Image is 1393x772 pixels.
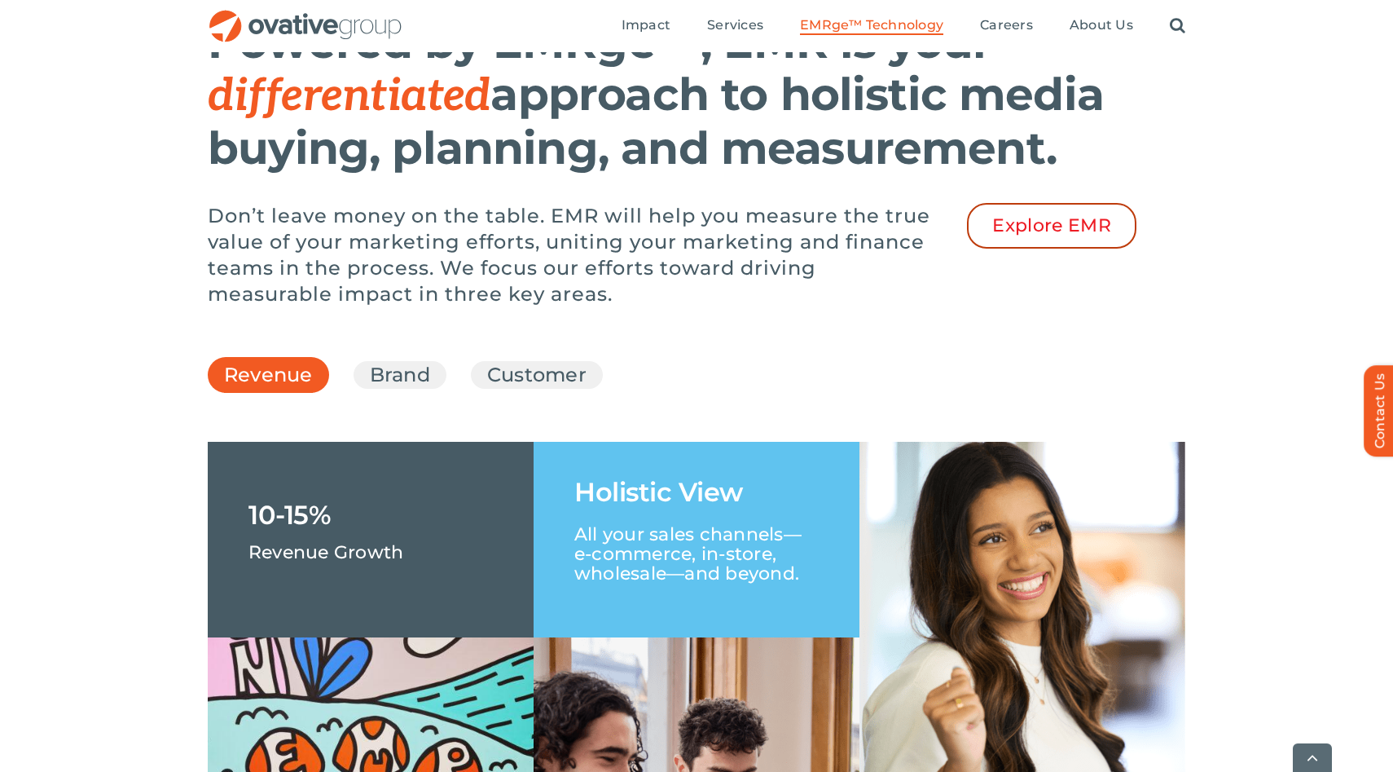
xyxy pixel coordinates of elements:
span: EMRge™ Technology [800,17,943,33]
span: About Us [1070,17,1133,33]
a: About Us [1070,17,1133,35]
a: Services [707,17,763,35]
a: Customer [487,361,587,389]
h1: 10-15% [248,502,331,528]
h1: Holistic View [574,479,743,505]
a: Brand [370,361,430,389]
a: Revenue [224,361,313,397]
h1: Powered by EMRge™, EMR is your approach to holistic media buying, planning, and measurement. [208,16,1104,174]
span: Explore EMR [992,215,1111,236]
a: OG_Full_horizontal_RGB [208,8,403,24]
a: EMRge™ Technology [800,17,943,35]
a: Search [1170,17,1185,35]
a: Impact [622,17,670,35]
p: Revenue Growth [248,528,403,561]
p: Don’t leave money on the table. EMR will help you measure the true value of your marketing effort... [208,203,941,307]
span: Careers [980,17,1033,33]
a: Careers [980,17,1033,35]
span: Impact [622,17,670,33]
ul: Post Filters [208,353,1185,397]
span: differentiated [208,69,490,123]
span: Services [707,17,763,33]
a: Explore EMR [967,203,1136,249]
p: All your sales channels—e-commerce, in-store, wholesale—and beyond. [574,505,819,584]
